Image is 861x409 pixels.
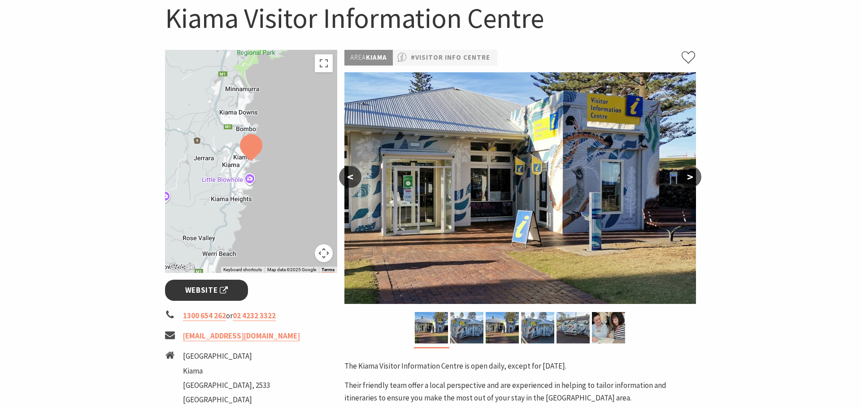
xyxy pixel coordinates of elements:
[223,267,262,273] button: Keyboard shortcuts
[183,350,270,362] li: [GEOGRAPHIC_DATA]
[183,379,270,391] li: [GEOGRAPHIC_DATA], 2533
[183,311,226,321] a: 1300 654 262
[185,284,228,296] span: Website
[344,360,696,372] p: The Kiama Visitor Information Centre is open daily, except for [DATE].
[167,261,197,273] a: Open this area in Google Maps (opens a new window)
[415,312,448,343] img: Kiama Visitor Information Centre
[411,52,490,63] a: #Visitor Info Centre
[450,312,483,343] img: Kiama Visitor Information Centre
[183,331,300,341] a: [EMAIL_ADDRESS][DOMAIN_NAME]
[322,267,335,273] a: Terms
[557,312,590,343] img: Kiama Visitor Information Centre
[167,261,197,273] img: Google
[165,280,248,301] a: Website
[521,312,554,343] img: Kiama Visitor Information Centre
[592,312,625,343] img: Kiama Visitor Information Centre
[344,50,393,66] p: Kiama
[315,244,333,262] button: Map camera controls
[233,311,276,321] a: 02 4232 3322
[183,365,270,377] li: Kiama
[679,166,701,188] button: >
[267,267,316,272] span: Map data ©2025 Google
[350,53,366,62] span: Area
[165,310,337,322] li: or
[183,394,270,406] li: [GEOGRAPHIC_DATA]
[344,379,696,404] p: Their friendly team offer a local perspective and are experienced in helping to tailor informatio...
[344,72,696,304] img: Kiama Visitor Information Centre
[486,312,519,343] img: Kiama Visitor Information Centre
[315,54,333,72] button: Toggle fullscreen view
[339,166,361,188] button: <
